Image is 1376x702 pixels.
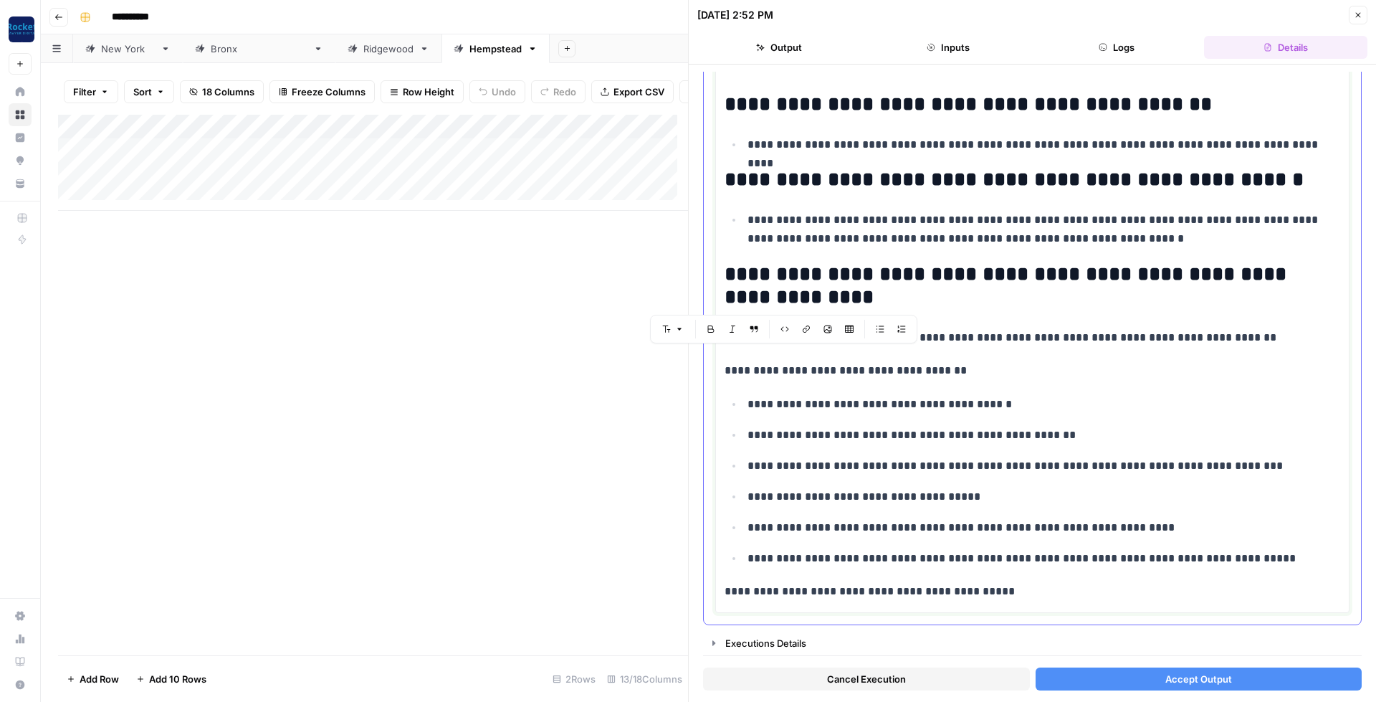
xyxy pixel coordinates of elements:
div: Executions Details [725,636,1352,650]
a: Settings [9,604,32,627]
img: Rocket Pilots Logo [9,16,34,42]
button: Redo [531,80,586,103]
a: Home [9,80,32,103]
button: Add Row [58,668,128,691]
button: Row Height [381,80,464,103]
a: Usage [9,627,32,650]
span: Accept Output [1165,672,1232,686]
span: Row Height [403,85,454,99]
span: Add 10 Rows [149,672,206,686]
div: Hempstead [469,42,522,56]
a: [US_STATE] [73,34,183,63]
button: 18 Columns [180,80,264,103]
a: Browse [9,103,32,126]
a: Your Data [9,172,32,195]
a: Hempstead [441,34,550,63]
span: 18 Columns [202,85,254,99]
a: [GEOGRAPHIC_DATA] [183,34,335,63]
span: Export CSV [613,85,664,99]
span: Filter [73,85,96,99]
div: [GEOGRAPHIC_DATA] [211,42,307,56]
div: 2 Rows [547,668,601,691]
button: Cancel Execution [703,668,1030,691]
button: Help + Support [9,673,32,696]
button: Output [697,36,861,59]
div: [DATE] 2:52 PM [697,8,773,22]
span: Add Row [80,672,119,686]
div: Ridgewood [363,42,414,56]
button: Details [1204,36,1367,59]
a: Insights [9,126,32,149]
button: Logs [1036,36,1199,59]
button: Sort [124,80,174,103]
span: Cancel Execution [827,672,906,686]
span: Freeze Columns [292,85,365,99]
button: Inputs [866,36,1030,59]
button: Workspace: Rocket Pilots [9,11,32,47]
button: Freeze Columns [269,80,375,103]
a: Opportunities [9,149,32,172]
div: [US_STATE] [101,42,155,56]
button: Export CSV [591,80,674,103]
button: Filter [64,80,118,103]
span: Sort [133,85,152,99]
a: Ridgewood [335,34,441,63]
button: Undo [469,80,525,103]
div: 13/18 Columns [601,668,688,691]
a: Learning Hub [9,650,32,673]
span: Undo [492,85,516,99]
span: Redo [553,85,576,99]
button: Accept Output [1036,668,1362,691]
button: Executions Details [704,632,1361,655]
button: Add 10 Rows [128,668,215,691]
